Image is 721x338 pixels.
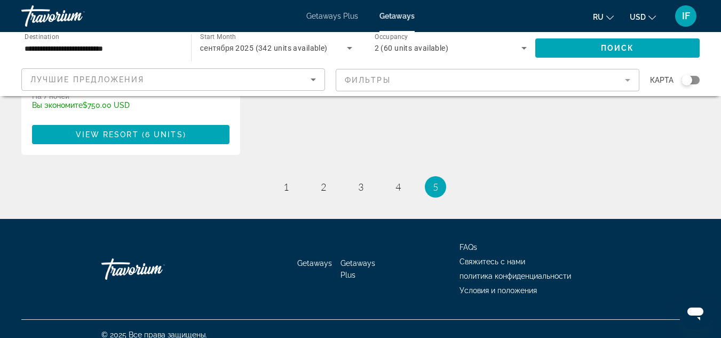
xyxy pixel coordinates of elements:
span: USD [630,13,646,21]
span: Поиск [601,44,635,52]
button: View Resort(6 units) [32,125,229,144]
span: 2 [321,181,326,193]
a: политика конфиденциальности [459,272,571,280]
iframe: Pulsante per aprire la finestra di messaggistica [678,295,712,329]
span: карта [650,73,674,88]
span: 5 [433,181,438,193]
mat-select: Sort by [30,73,316,86]
span: 2 (60 units available) [375,44,449,52]
span: View Resort [76,130,139,139]
span: сентября 2025 (342 units available) [200,44,328,52]
a: Условия и положения [459,286,537,295]
span: ( ) [139,130,186,139]
a: Travorium [101,253,208,285]
button: Change currency [630,9,656,25]
p: На 7 ночей [32,91,158,101]
span: Лучшие предложения [30,75,144,84]
button: Поиск [535,38,700,58]
a: Getaways [379,12,415,20]
a: FAQs [459,243,477,251]
p: $750.00 USD [32,101,158,109]
button: Filter [336,68,639,92]
span: ru [593,13,604,21]
span: 6 units [145,130,183,139]
button: Change language [593,9,614,25]
span: 1 [283,181,289,193]
span: 3 [358,181,363,193]
nav: Pagination [21,176,700,198]
span: Start Month [200,33,236,41]
button: User Menu [672,5,700,27]
a: Getaways Plus [306,12,358,20]
a: Свяжитесь с нами [459,257,525,266]
span: Destination [25,33,59,40]
span: IF [682,11,690,21]
span: Вы экономите [32,101,83,109]
span: 4 [395,181,401,193]
span: Occupancy [375,33,408,41]
a: Getaways Plus [340,259,375,279]
a: Travorium [21,2,128,30]
a: Getaways [297,259,332,268]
